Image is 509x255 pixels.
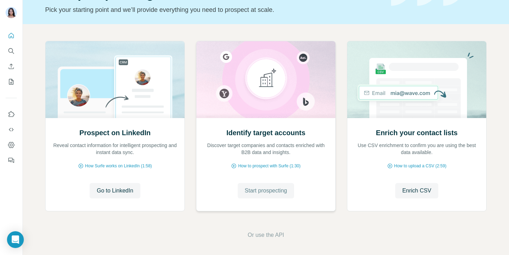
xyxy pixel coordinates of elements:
button: Or use the API [247,231,284,239]
button: Feedback [6,154,17,167]
button: Dashboard [6,139,17,151]
h2: Prospect on LinkedIn [79,128,151,138]
span: Go to LinkedIn [97,187,133,195]
button: Go to LinkedIn [90,183,140,198]
button: Search [6,45,17,57]
button: Enrich CSV [6,60,17,73]
span: How Surfe works on LinkedIn (1:58) [85,163,152,169]
button: Start prospecting [238,183,294,198]
h2: Enrich your contact lists [376,128,458,138]
button: My lists [6,75,17,88]
button: Quick start [6,29,17,42]
img: Prospect on LinkedIn [45,41,185,118]
button: Use Surfe on LinkedIn [6,108,17,121]
img: Enrich your contact lists [347,41,487,118]
img: Avatar [6,7,17,18]
div: Open Intercom Messenger [7,231,24,248]
img: Identify target accounts [196,41,336,118]
p: Use CSV enrichment to confirm you are using the best data available. [354,142,479,156]
p: Reveal contact information for intelligent prospecting and instant data sync. [53,142,177,156]
button: Enrich CSV [395,183,438,198]
p: Discover target companies and contacts enriched with B2B data and insights. [203,142,328,156]
button: Use Surfe API [6,123,17,136]
h2: Identify target accounts [226,128,306,138]
span: How to prospect with Surfe (1:30) [238,163,300,169]
p: Pick your starting point and we’ll provide everything you need to prospect at scale. [45,5,383,15]
span: Start prospecting [245,187,287,195]
span: How to upload a CSV (2:59) [394,163,446,169]
span: Enrich CSV [402,187,431,195]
